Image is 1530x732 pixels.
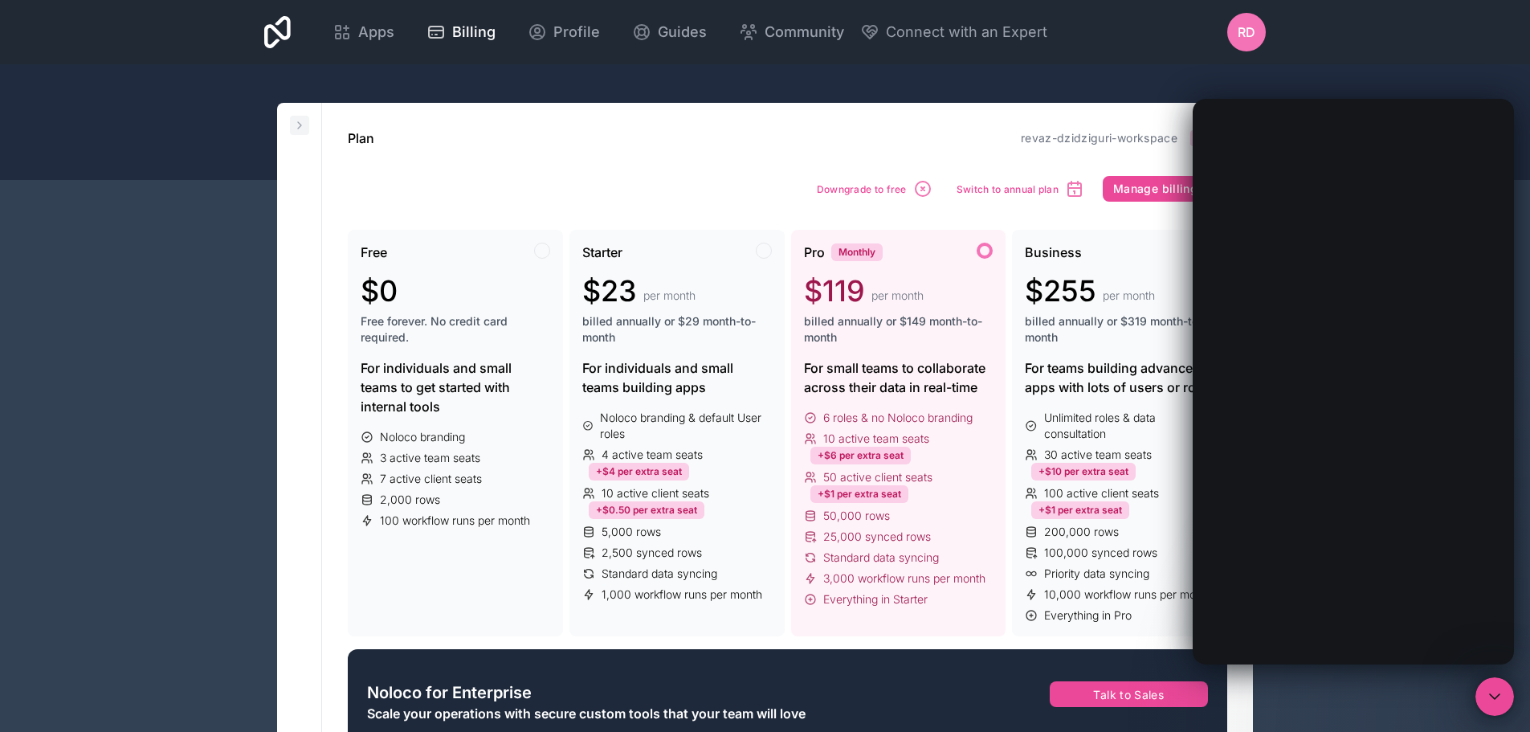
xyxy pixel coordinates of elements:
[348,129,374,148] h1: Plan
[823,469,932,485] span: 50 active client seats
[823,570,985,587] span: 3,000 workflow runs per month
[1044,485,1159,501] span: 100 active client seats
[380,429,465,445] span: Noloco branding
[658,21,707,43] span: Guides
[589,463,689,481] div: +$4 per extra seat
[582,275,637,307] span: $23
[1031,501,1129,519] div: +$1 per extra seat
[643,288,696,304] span: per month
[602,447,703,463] span: 4 active team seats
[1193,99,1514,665] iframe: Intercom live chat
[553,21,600,43] span: Profile
[1044,607,1132,624] span: Everything in Pro
[1113,182,1197,196] span: Manage billing
[1025,275,1096,307] span: $255
[1044,447,1152,463] span: 30 active team seats
[1021,131,1177,145] a: revaz-dzidziguri-workspace
[361,243,387,262] span: Free
[823,508,890,524] span: 50,000 rows
[602,485,709,501] span: 10 active client seats
[804,313,993,346] span: billed annually or $149 month-to-month
[804,243,825,262] span: Pro
[619,14,720,50] a: Guides
[380,471,482,487] span: 7 active client seats
[414,14,508,50] a: Billing
[1475,677,1514,716] iframe: Intercom live chat
[1044,410,1214,442] span: Unlimited roles & data consultation
[452,21,496,43] span: Billing
[582,358,772,397] div: For individuals and small teams building apps
[358,21,394,43] span: Apps
[823,431,929,447] span: 10 active team seats
[1103,176,1227,202] button: Manage billing
[1025,358,1214,397] div: For teams building advanced apps with lots of users or rows
[380,492,440,508] span: 2,000 rows
[589,501,704,519] div: +$0.50 per extra seat
[1044,566,1149,582] span: Priority data syncing
[831,243,883,261] div: Monthly
[817,183,907,195] span: Downgrade to free
[1031,463,1136,481] div: +$10 per extra seat
[1103,288,1155,304] span: per month
[380,450,480,466] span: 3 active team seats
[320,14,407,50] a: Apps
[361,358,550,416] div: For individuals and small teams to get started with internal tools
[765,21,844,43] span: Community
[951,174,1090,204] button: Switch to annual plan
[602,566,717,582] span: Standard data syncing
[367,704,932,723] div: Scale your operations with secure custom tools that your team will love
[361,275,398,307] span: $0
[602,545,702,561] span: 2,500 synced rows
[823,550,939,566] span: Standard data syncing
[602,524,661,540] span: 5,000 rows
[823,410,973,426] span: 6 roles & no Noloco branding
[823,591,928,607] span: Everything in Starter
[810,447,911,464] div: +$6 per extra seat
[602,587,762,603] span: 1,000 workflow runs per month
[804,358,993,397] div: For small teams to collaborate across their data in real-time
[367,681,532,704] span: Noloco for Enterprise
[515,14,613,50] a: Profile
[1238,22,1255,42] span: RD
[1044,545,1157,561] span: 100,000 synced rows
[361,313,550,346] span: Free forever. No credit card required.
[811,174,938,204] button: Downgrade to free
[1025,243,1082,262] span: Business
[810,485,908,503] div: +$1 per extra seat
[823,529,931,545] span: 25,000 synced rows
[886,21,1047,43] span: Connect with an Expert
[582,243,622,262] span: Starter
[804,275,865,307] span: $119
[1044,524,1119,540] span: 200,000 rows
[1050,681,1209,707] button: Talk to Sales
[1025,313,1214,346] span: billed annually or $319 month-to-month
[860,21,1047,43] button: Connect with an Expert
[957,183,1059,195] span: Switch to annual plan
[380,513,530,529] span: 100 workflow runs per month
[582,313,772,346] span: billed annually or $29 month-to-month
[600,410,771,442] span: Noloco branding & default User roles
[1044,587,1212,603] span: 10,000 workflow runs per month
[726,14,857,50] a: Community
[871,288,924,304] span: per month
